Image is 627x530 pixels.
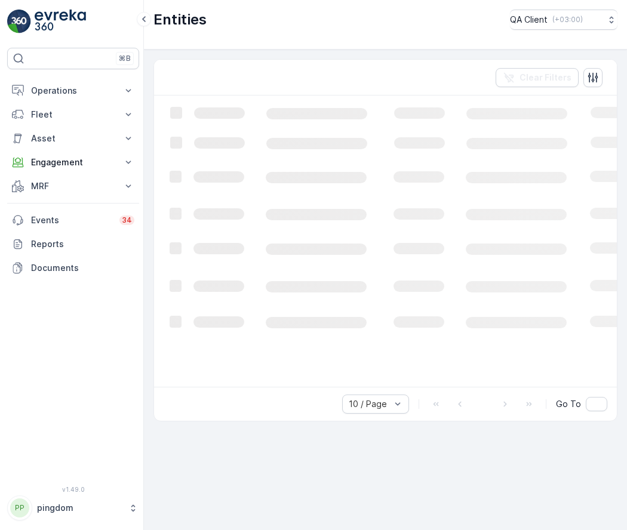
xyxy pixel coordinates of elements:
a: Events34 [7,208,139,232]
p: 34 [122,215,132,225]
p: Fleet [31,109,115,121]
a: Documents [7,256,139,280]
p: ⌘B [119,54,131,63]
p: Events [31,214,112,226]
span: Go To [556,398,581,410]
span: v 1.49.0 [7,486,139,493]
button: Clear Filters [496,68,579,87]
button: QA Client(+03:00) [510,10,617,30]
p: pingdom [37,502,122,514]
p: QA Client [510,14,548,26]
button: PPpingdom [7,495,139,520]
button: Asset [7,127,139,150]
p: ( +03:00 ) [552,15,583,24]
button: Engagement [7,150,139,174]
img: logo [7,10,31,33]
p: Clear Filters [520,72,571,84]
p: Reports [31,238,134,250]
p: Engagement [31,156,115,168]
p: Entities [153,10,207,29]
div: PP [10,498,29,517]
p: MRF [31,180,115,192]
button: Fleet [7,103,139,127]
p: Documents [31,262,134,274]
button: MRF [7,174,139,198]
p: Operations [31,85,115,97]
a: Reports [7,232,139,256]
button: Operations [7,79,139,103]
p: Asset [31,132,115,144]
img: logo_light-DOdMpM7g.png [35,10,86,33]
